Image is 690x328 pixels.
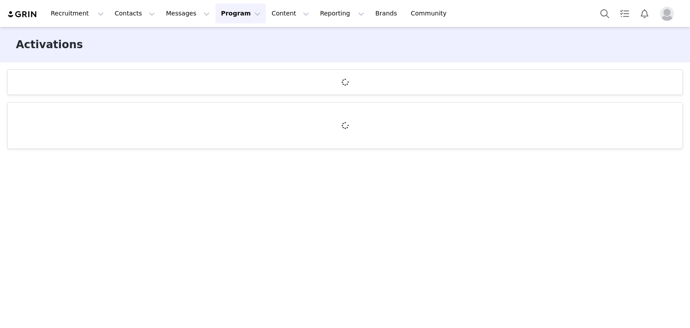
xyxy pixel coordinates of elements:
a: Tasks [615,4,634,23]
button: Notifications [635,4,654,23]
button: Content [266,4,314,23]
button: Search [595,4,615,23]
img: placeholder-profile.jpg [660,7,674,21]
button: Program [215,4,266,23]
button: Recruitment [45,4,109,23]
h3: Activations [16,37,83,53]
a: Brands [370,4,405,23]
button: Profile [655,7,683,21]
button: Messages [161,4,215,23]
img: grin logo [7,10,38,19]
a: Community [406,4,456,23]
button: Contacts [109,4,160,23]
button: Reporting [315,4,370,23]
